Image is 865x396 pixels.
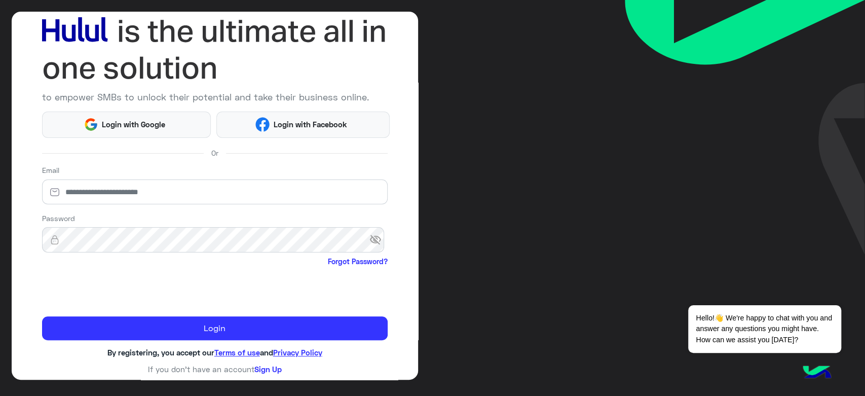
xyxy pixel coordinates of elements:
img: hulul-logo.png [799,355,835,391]
span: and [260,348,273,357]
label: Email [42,165,59,175]
span: Login with Facebook [270,119,351,130]
h6: If you don’t have an account [42,365,388,374]
span: Login with Google [98,119,169,130]
a: Privacy Policy [273,348,322,357]
img: hululLoginTitle_EN.svg [42,13,388,87]
label: Password [42,213,75,224]
img: Facebook [255,117,270,132]
button: Login [42,316,388,341]
a: Terms of use [214,348,260,357]
span: Hello!👋 We're happy to chat with you and answer any questions you might have. How can we assist y... [688,305,841,353]
span: visibility_off [369,231,388,249]
iframe: reCAPTCHA [42,269,196,309]
button: Login with Facebook [216,112,389,138]
img: lock [42,235,67,245]
button: Login with Google [42,112,211,138]
p: to empower SMBs to unlock their potential and take their business online. [42,90,388,104]
img: email [42,187,67,197]
a: Sign Up [254,365,282,374]
img: Google [84,117,98,132]
span: Or [211,148,218,158]
a: Forgot Password? [328,256,388,267]
span: By registering, you accept our [107,348,214,357]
